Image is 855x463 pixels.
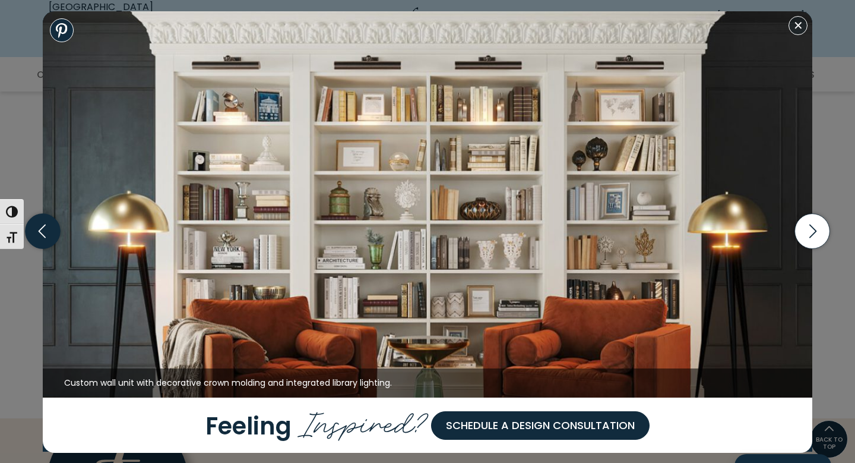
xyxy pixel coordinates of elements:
[297,397,431,445] span: Inspired?
[431,411,650,440] a: Schedule a Design Consultation
[50,18,74,42] a: Share to Pinterest
[43,368,812,398] figcaption: Custom wall unit with decorative crown molding and integrated library lighting.
[43,11,812,398] img: Elegant white built-in wall unit with crown molding, library lighting
[788,16,807,35] button: Close modal
[205,410,292,443] span: Feeling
